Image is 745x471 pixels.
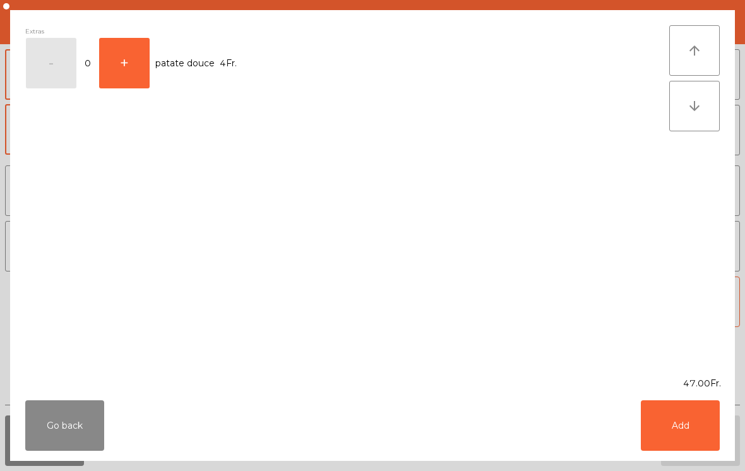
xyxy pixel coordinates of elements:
[99,38,150,88] button: +
[641,400,720,451] button: Add
[10,377,735,390] div: 47.00Fr.
[78,55,98,72] span: 0
[25,400,104,451] button: Go back
[669,81,720,131] button: arrow_downward
[687,98,702,114] i: arrow_downward
[155,55,215,72] span: patate douce
[669,25,720,76] button: arrow_upward
[220,55,237,72] span: 4Fr.
[687,43,702,58] i: arrow_upward
[25,25,669,37] div: Extras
